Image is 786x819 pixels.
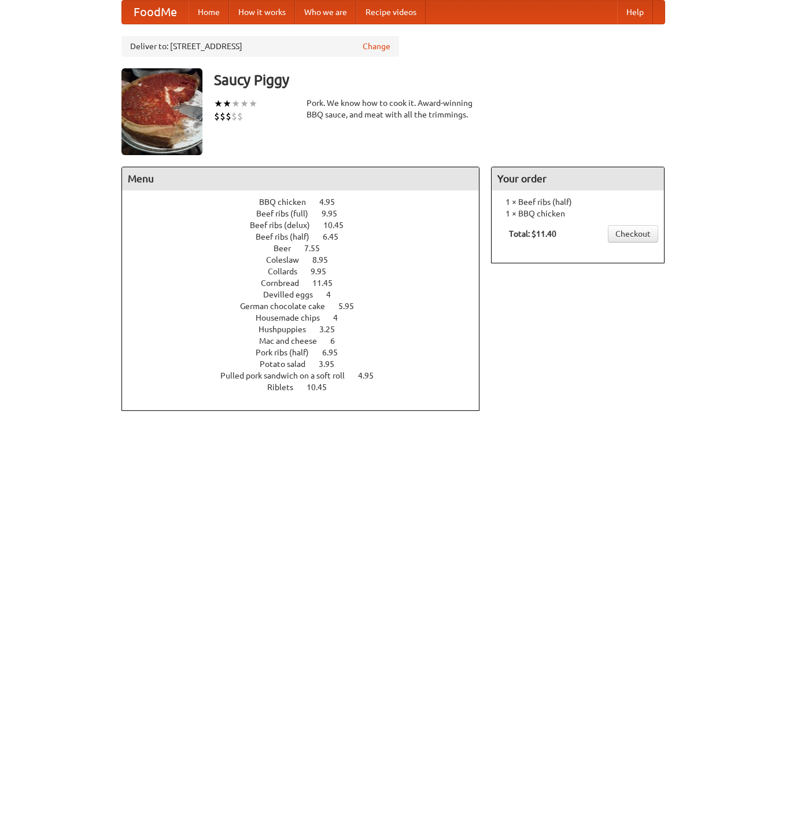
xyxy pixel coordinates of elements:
[319,197,346,207] span: 4.95
[268,267,309,276] span: Collards
[256,313,359,322] a: Housemade chips 4
[307,383,338,392] span: 10.45
[231,110,237,123] li: $
[311,267,338,276] span: 9.95
[263,290,324,299] span: Devilled eggs
[256,348,320,357] span: Pork ribs (half)
[509,229,556,238] b: Total: $11.40
[263,290,352,299] a: Devilled eggs 4
[497,208,658,219] li: 1 × BBQ chicken
[226,110,231,123] li: $
[256,348,359,357] a: Pork ribs (half) 6.95
[240,302,375,311] a: German chocolate cake 5.95
[259,325,356,334] a: Hushpuppies 3.25
[319,359,346,369] span: 3.95
[256,209,359,218] a: Beef ribs (full) 9.95
[319,325,346,334] span: 3.25
[214,97,223,110] li: ★
[267,383,305,392] span: Riblets
[322,209,349,218] span: 9.95
[121,68,202,155] img: angular.jpg
[256,209,320,218] span: Beef ribs (full)
[237,110,243,123] li: $
[256,232,321,241] span: Beef ribs (half)
[122,1,189,24] a: FoodMe
[259,336,329,346] span: Mac and cheese
[323,232,350,241] span: 6.45
[274,244,302,253] span: Beer
[256,313,331,322] span: Housemade chips
[220,371,395,380] a: Pulled pork sandwich on a soft roll 4.95
[323,221,355,230] span: 10.45
[256,232,360,241] a: Beef ribs (half) 6.45
[250,221,322,230] span: Beef ribs (delux)
[250,221,365,230] a: Beef ribs (delux) 10.45
[231,97,240,110] li: ★
[122,167,479,190] h4: Menu
[260,359,317,369] span: Potato salad
[312,255,340,265] span: 8.95
[220,371,356,380] span: Pulled pork sandwich on a soft roll
[274,244,341,253] a: Beer 7.55
[363,41,390,52] a: Change
[261,278,311,288] span: Cornbread
[266,255,311,265] span: Coleslaw
[330,336,346,346] span: 6
[304,244,331,253] span: 7.55
[617,1,653,24] a: Help
[249,97,257,110] li: ★
[322,348,349,357] span: 6.95
[214,68,665,91] h3: Saucy Piggy
[223,97,231,110] li: ★
[189,1,229,24] a: Home
[121,36,399,57] div: Deliver to: [STREET_ADDRESS]
[307,97,480,120] div: Pork. We know how to cook it. Award-winning BBQ sauce, and meat with all the trimmings.
[259,336,356,346] a: Mac and cheese 6
[266,255,349,265] a: Coleslaw 8.95
[267,383,348,392] a: Riblets 10.45
[229,1,295,24] a: How it works
[240,97,249,110] li: ★
[338,302,366,311] span: 5.95
[326,290,342,299] span: 4
[260,359,356,369] a: Potato salad 3.95
[356,1,426,24] a: Recipe videos
[259,197,356,207] a: BBQ chicken 4.95
[497,196,658,208] li: 1 × Beef ribs (half)
[240,302,337,311] span: German chocolate cake
[295,1,356,24] a: Who we are
[608,225,658,243] a: Checkout
[214,110,220,123] li: $
[261,278,354,288] a: Cornbread 11.45
[312,278,344,288] span: 11.45
[358,371,385,380] span: 4.95
[268,267,348,276] a: Collards 9.95
[333,313,349,322] span: 4
[259,325,318,334] span: Hushpuppies
[259,197,318,207] span: BBQ chicken
[492,167,664,190] h4: Your order
[220,110,226,123] li: $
